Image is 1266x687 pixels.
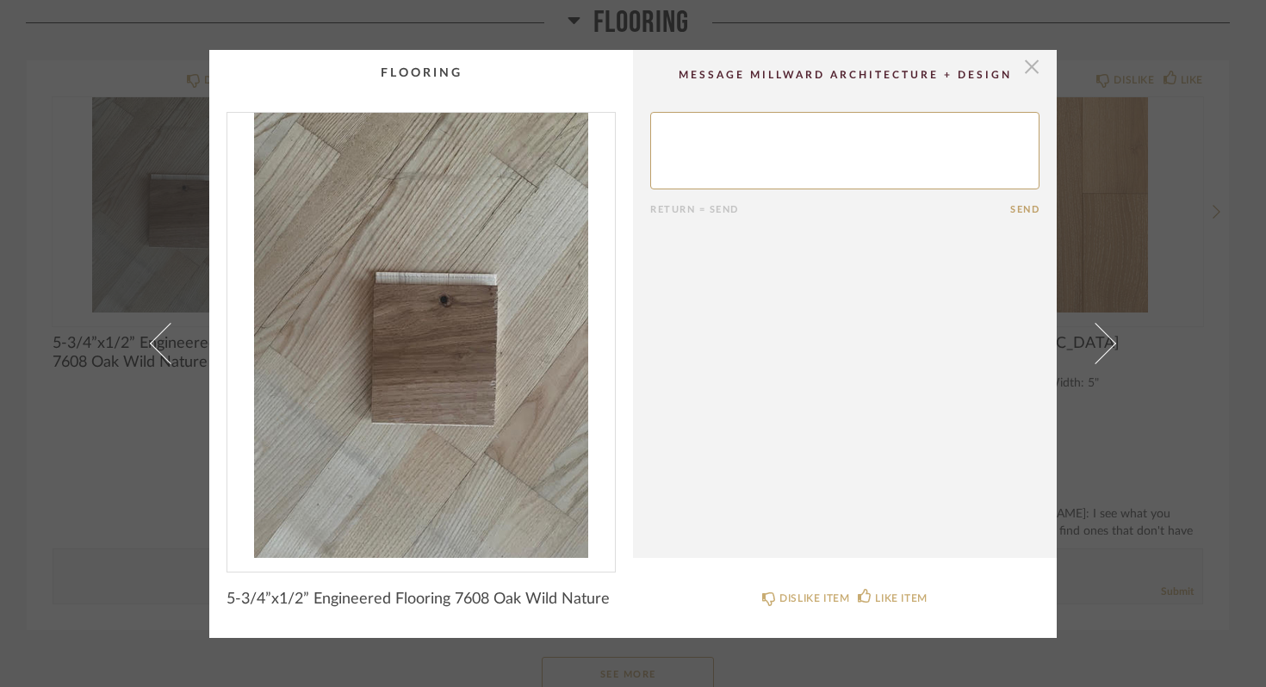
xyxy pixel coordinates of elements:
[875,590,927,607] div: LIKE ITEM
[227,113,615,558] div: 0
[227,113,615,558] img: aa8c1c2b-fa8a-42e0-a611-f33145143b4f_1000x1000.jpg
[1015,50,1049,84] button: Close
[650,204,1010,215] div: Return = Send
[1010,204,1039,215] button: Send
[227,590,610,609] span: 5-3/4”x1/2” Engineered Flooring 7608 Oak Wild Nature
[779,590,849,607] div: DISLIKE ITEM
